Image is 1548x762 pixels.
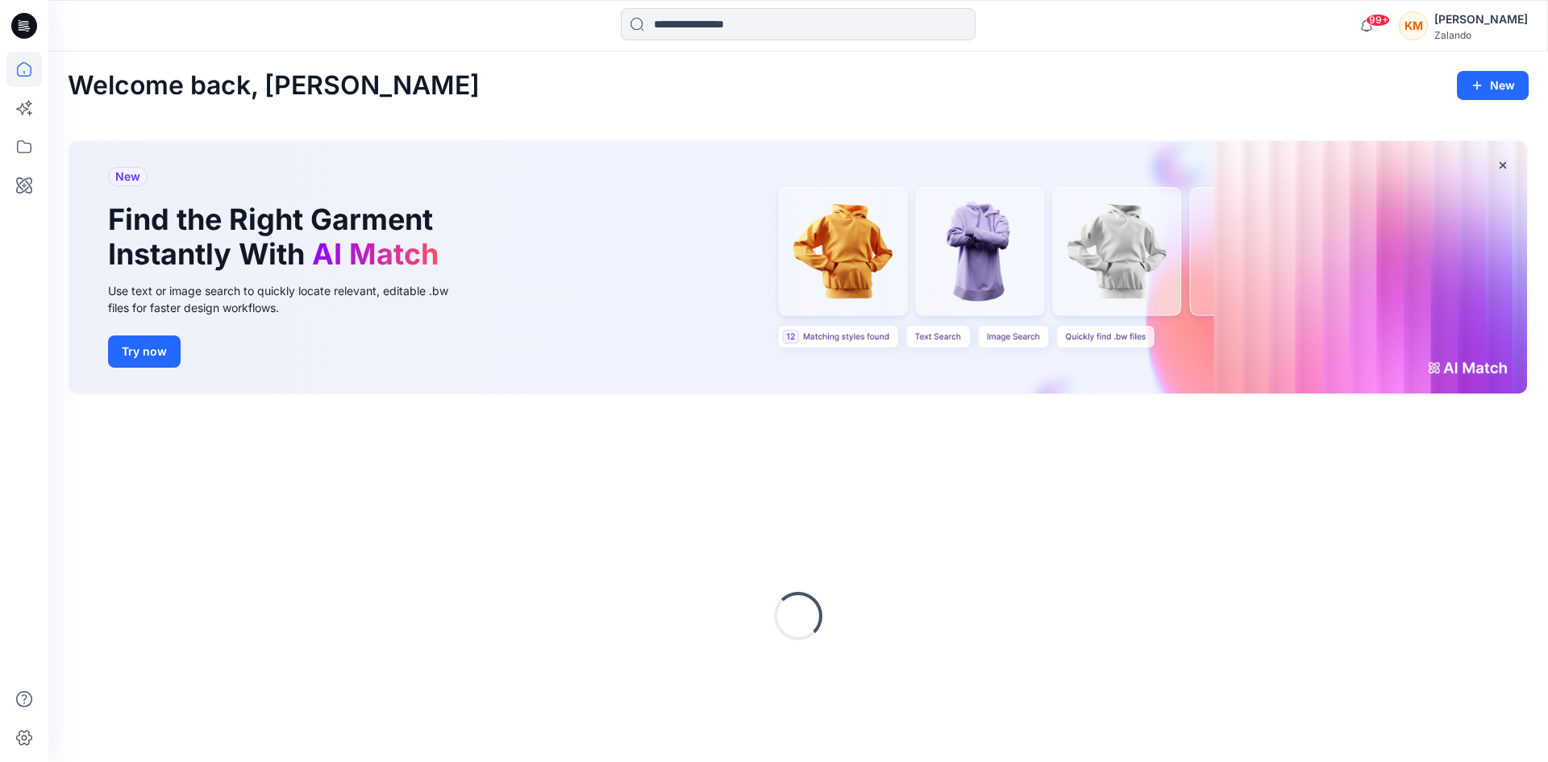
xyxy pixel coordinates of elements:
div: Zalando [1434,29,1528,41]
div: [PERSON_NAME] [1434,10,1528,29]
button: New [1457,71,1529,100]
span: New [115,167,140,186]
span: AI Match [312,236,439,272]
h1: Find the Right Garment Instantly With [108,202,447,272]
button: Try now [108,335,181,368]
div: Use text or image search to quickly locate relevant, editable .bw files for faster design workflows. [108,282,471,316]
span: 99+ [1366,14,1390,27]
h2: Welcome back, [PERSON_NAME] [68,71,480,101]
div: KM [1399,11,1428,40]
